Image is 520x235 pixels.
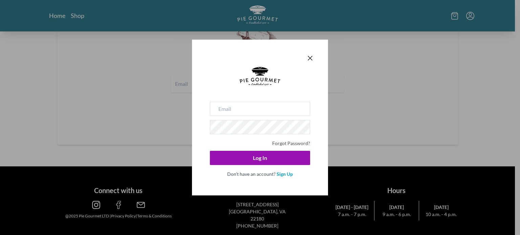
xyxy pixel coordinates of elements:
span: Don't have an account? [227,171,276,177]
a: Forgot Password? [272,140,310,146]
a: Sign Up [277,171,293,177]
button: Close panel [306,54,314,62]
input: Email [210,102,310,116]
button: Log In [210,151,310,165]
